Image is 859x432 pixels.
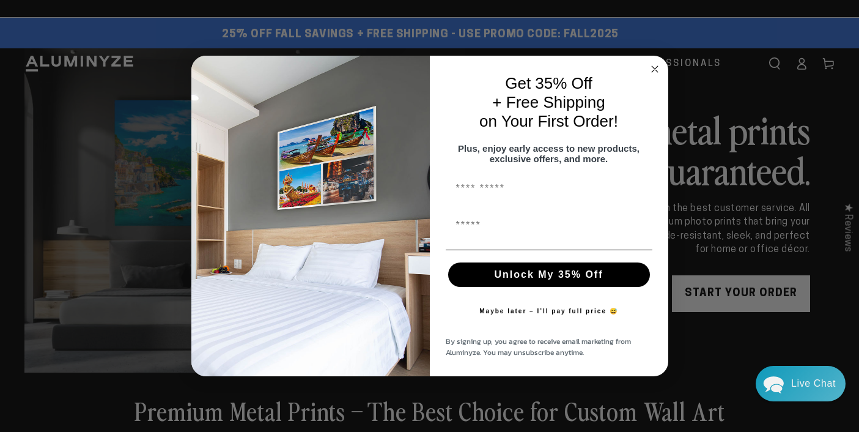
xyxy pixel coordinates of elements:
[492,93,605,111] span: + Free Shipping
[791,366,836,401] div: Contact Us Directly
[458,143,640,164] span: Plus, enjoy early access to new products, exclusive offers, and more.
[505,74,592,92] span: Get 35% Off
[446,336,631,358] span: By signing up, you agree to receive email marketing from Aluminyze. You may unsubscribe anytime.
[756,366,846,401] div: Chat widget toggle
[479,112,618,130] span: on Your First Order!
[448,263,650,287] button: Unlock My 35% Off
[446,250,652,250] img: underline
[191,56,430,376] img: 728e4f65-7e6c-44e2-b7d1-0292a396982f.jpeg
[647,62,662,76] button: Close dialog
[473,299,624,324] button: Maybe later – I’ll pay full price 😅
